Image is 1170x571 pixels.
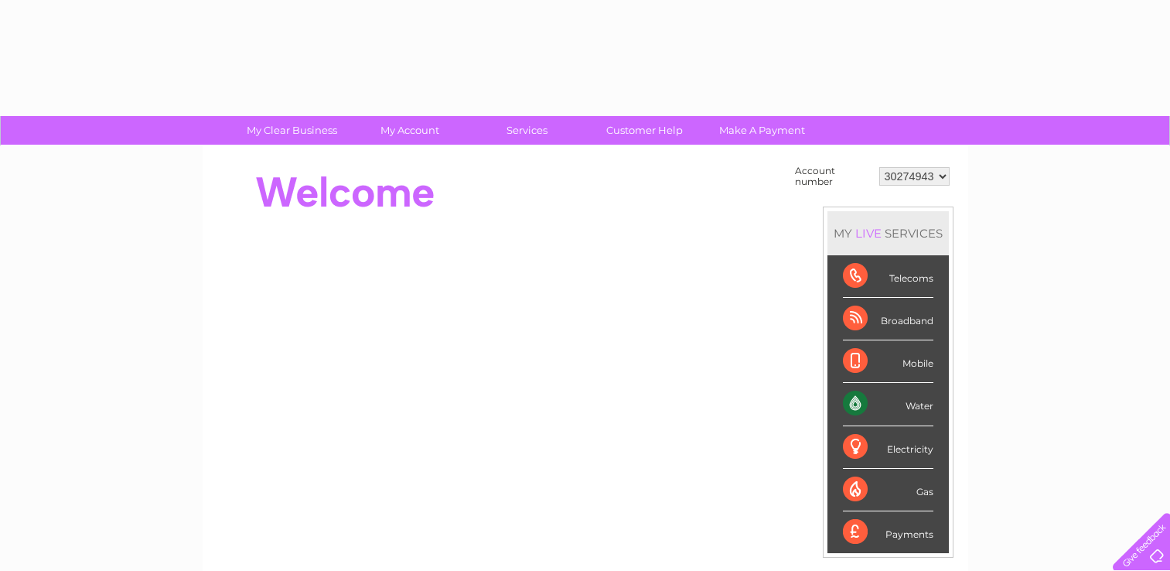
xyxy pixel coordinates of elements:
[698,116,826,145] a: Make A Payment
[346,116,473,145] a: My Account
[581,116,708,145] a: Customer Help
[791,162,875,191] td: Account number
[827,211,949,255] div: MY SERVICES
[843,469,933,511] div: Gas
[843,511,933,553] div: Payments
[228,116,356,145] a: My Clear Business
[843,340,933,383] div: Mobile
[463,116,591,145] a: Services
[843,298,933,340] div: Broadband
[843,383,933,426] div: Water
[843,426,933,469] div: Electricity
